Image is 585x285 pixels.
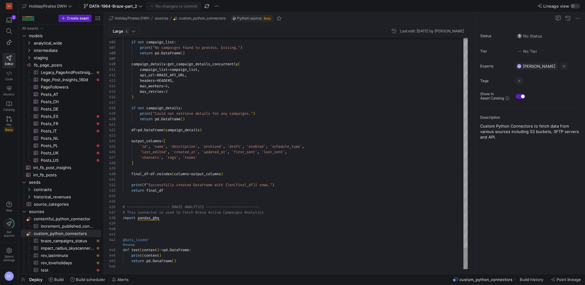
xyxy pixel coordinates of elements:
span: HolidayPirates DWH [29,4,67,9]
span: staging [34,54,100,61]
span: fb_page_posts​​​​​​​​ [34,62,100,69]
span: df [131,128,136,132]
div: 406 [109,39,115,45]
span: get_campaign_details_concurrently [168,62,238,67]
button: custom_python_connectors [172,15,227,22]
span: )} rows." [253,182,272,187]
span: Posts_CH​​​​​​​​​ [41,98,94,105]
span: contentful_python_connector​​​​​​​​ [34,215,100,222]
span: analytical_wide [34,40,100,47]
button: Build scheduler [68,274,108,285]
span: Posts_NL​​​​​​​​​ [41,135,94,142]
span: = [165,62,168,67]
button: No statusNo Status [516,32,544,40]
span: int_fb_post_insights​​​​​​​​​​ [33,164,94,171]
img: No status [517,34,522,38]
span: . [155,171,157,176]
span: 'created_at' [172,150,197,154]
span: . [142,128,144,132]
span: = [161,139,163,143]
span: sources [29,208,100,215]
div: Press SPACE to select this row. [21,200,101,208]
button: Alerts [109,274,131,285]
span: Large [113,29,123,34]
span: campaign_list [140,67,168,72]
span: = [148,171,151,176]
span: HEADERS [157,78,172,83]
span: "Could not retrieve details for any campaigns." [153,111,253,116]
span: 'teams' [183,155,197,160]
div: Press SPACE to select this row. [21,120,101,127]
span: campaign_list [146,40,174,45]
span: 'last_edited' [140,150,168,154]
div: 427 [109,155,115,160]
p: Custom Python Connectors to fetch data from various sources including S3 buckets, SFTP servers an... [480,123,583,140]
span: Lineage view [543,4,569,9]
span: , [161,155,163,160]
span: return [140,117,153,121]
span: DataFrame [144,128,163,132]
div: 436 [109,204,115,210]
span: ) [200,128,202,132]
span: return [140,51,153,56]
span: final_df [131,171,148,176]
a: PRsBeta [2,114,16,135]
a: Page_Post_Insights_180d​​​​​​​​​ [21,76,101,83]
span: ( [180,117,183,121]
a: Posts_UK​​​​​​​​​ [21,149,101,157]
span: 'name' [153,144,165,149]
div: Press SPACE to select this row. [21,76,101,83]
div: 420 [109,116,115,122]
div: 423 [109,133,115,138]
span: , [148,144,151,149]
div: 435 [109,199,115,204]
span: not [138,40,144,45]
span: = [163,89,165,94]
a: source_categories​​​​​​ [21,200,101,208]
span: 'last_sent' [261,150,285,154]
span: Build scheduler [76,277,105,282]
span: "Successfully created DataFrame with {len(final_df [146,182,253,187]
span: 6 [165,84,168,88]
div: 426 [109,149,115,155]
div: 413 [109,78,115,83]
a: impact_radius_skyscanner_revenues​​​​​​​​​ [21,244,101,252]
span: , [165,144,168,149]
span: intermediate [34,47,100,54]
span: PRs [6,123,12,127]
a: Spacesettings [2,245,16,265]
span: Python source [237,16,262,20]
div: 409 [109,56,115,61]
span: Space settings [3,254,15,262]
div: Press SPACE to select this row. [21,69,101,76]
span: contracts [34,186,100,193]
span: 'channels' [140,155,161,160]
a: HG [2,1,16,11]
button: Getstarted [2,216,16,240]
span: ) [183,51,185,56]
span: campaign_details [131,62,165,67]
span: = [163,84,165,88]
span: 'description' [170,144,197,149]
span: models [29,32,100,39]
span: if [131,106,136,110]
button: Build [46,274,66,285]
span: Catalog [3,108,15,111]
a: Posts_DE​​​​​​​​​ [21,105,101,113]
div: Press SPACE to select this row. [21,25,101,32]
div: 425 [109,144,115,149]
span: = [168,67,170,72]
span: DataFrame [161,117,180,121]
span: Build [54,277,64,282]
div: Press SPACE to select this row. [21,230,101,237]
span: 'tags' [165,155,178,160]
button: BS [2,270,16,283]
span: . [159,117,161,121]
div: 422 [109,127,115,133]
span: output_columns [191,171,221,176]
span: Create asset [67,16,89,20]
span: ] [131,161,133,165]
span: ) [253,111,255,116]
span: campaign_details [146,106,180,110]
span: 'archived' [202,144,223,149]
